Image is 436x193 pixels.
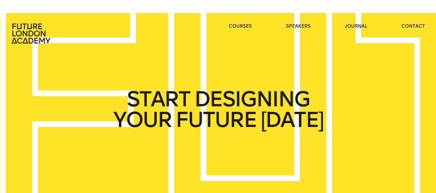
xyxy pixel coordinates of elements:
[194,89,309,110] span: DESIGNING
[229,23,252,30] a: courses
[113,110,171,130] span: YOUR
[401,23,425,30] a: contact
[260,110,323,130] span: [DATE]
[286,23,310,30] a: speakers
[176,110,256,130] span: FUTURE
[345,23,367,30] a: journal
[127,89,190,110] span: START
